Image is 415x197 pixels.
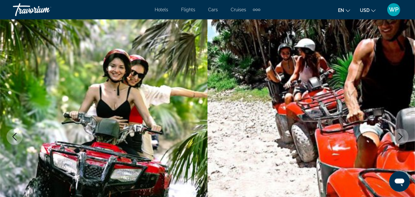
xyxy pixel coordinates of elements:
[360,8,370,13] span: USD
[389,6,399,13] span: WP
[253,5,260,15] button: Extra navigation items
[155,7,169,12] a: Hotels
[6,129,23,145] button: Previous image
[13,1,77,18] a: Travorium
[389,171,410,192] iframe: Button to launch messaging window
[392,129,409,145] button: Next image
[360,5,376,15] button: Change currency
[385,3,402,16] button: User Menu
[208,7,218,12] a: Cars
[338,8,344,13] span: en
[231,7,246,12] a: Cruises
[181,7,196,12] a: Flights
[338,5,350,15] button: Change language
